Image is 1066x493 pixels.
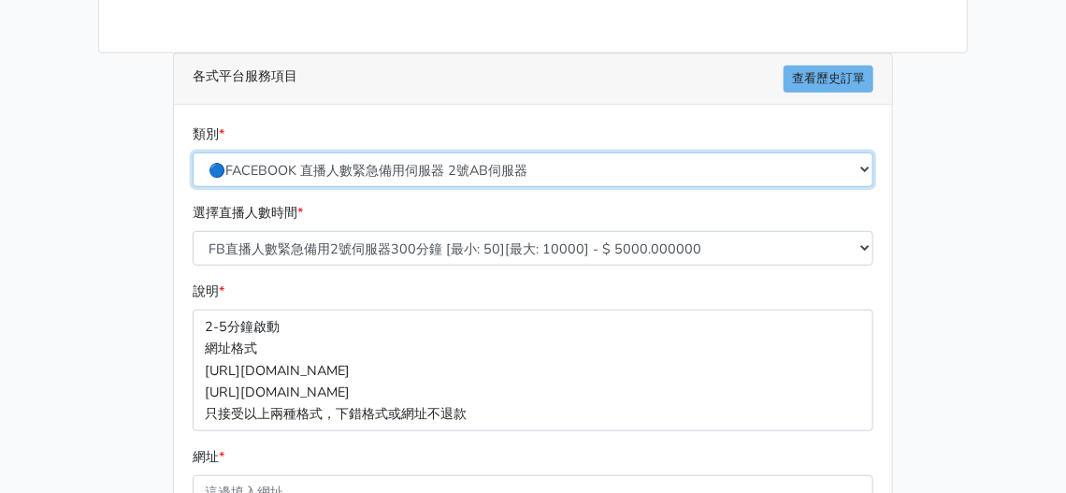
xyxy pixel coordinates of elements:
[193,202,303,224] label: 選擇直播人數時間
[174,54,892,105] div: 各式平台服務項目
[784,65,873,93] a: 查看歷史訂單
[193,123,224,145] label: 類別
[193,281,224,302] label: 說明
[193,310,873,430] p: 2-5分鐘啟動 網址格式 [URL][DOMAIN_NAME] [URL][DOMAIN_NAME] 只接受以上兩種格式，下錯格式或網址不退款
[193,446,224,468] label: 網址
